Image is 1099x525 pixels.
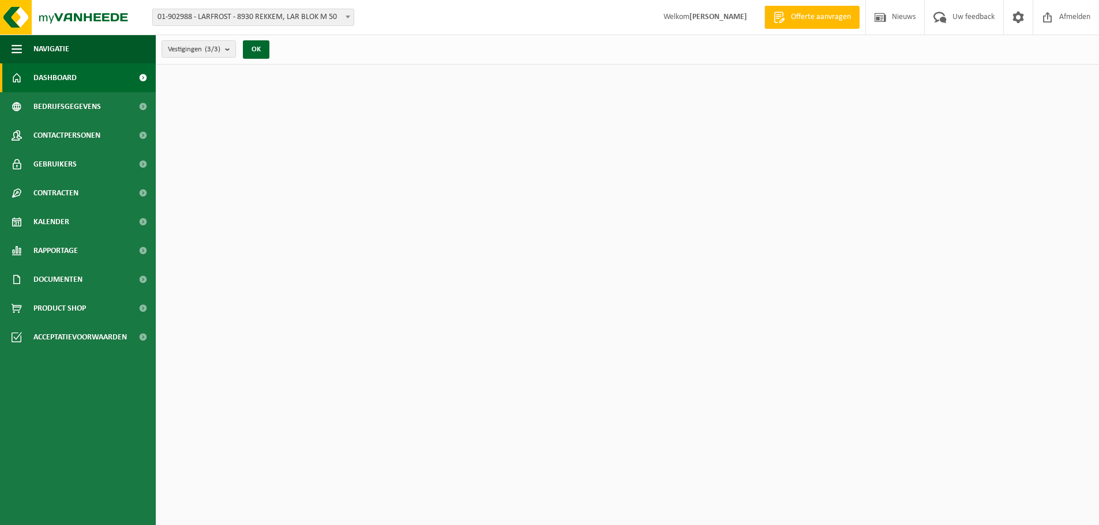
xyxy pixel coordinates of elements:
[152,9,354,26] span: 01-902988 - LARFROST - 8930 REKKEM, LAR BLOK M 50
[33,265,82,294] span: Documenten
[243,40,269,59] button: OK
[33,236,78,265] span: Rapportage
[764,6,860,29] a: Offerte aanvragen
[205,46,220,53] count: (3/3)
[33,63,77,92] span: Dashboard
[788,12,854,23] span: Offerte aanvragen
[33,150,77,179] span: Gebruikers
[689,13,747,21] strong: [PERSON_NAME]
[33,121,100,150] span: Contactpersonen
[33,35,69,63] span: Navigatie
[33,207,69,236] span: Kalender
[168,41,220,58] span: Vestigingen
[33,92,101,121] span: Bedrijfsgegevens
[33,179,78,207] span: Contracten
[33,323,127,352] span: Acceptatievoorwaarden
[33,294,86,323] span: Product Shop
[153,9,354,25] span: 01-902988 - LARFROST - 8930 REKKEM, LAR BLOK M 50
[162,40,236,58] button: Vestigingen(3/3)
